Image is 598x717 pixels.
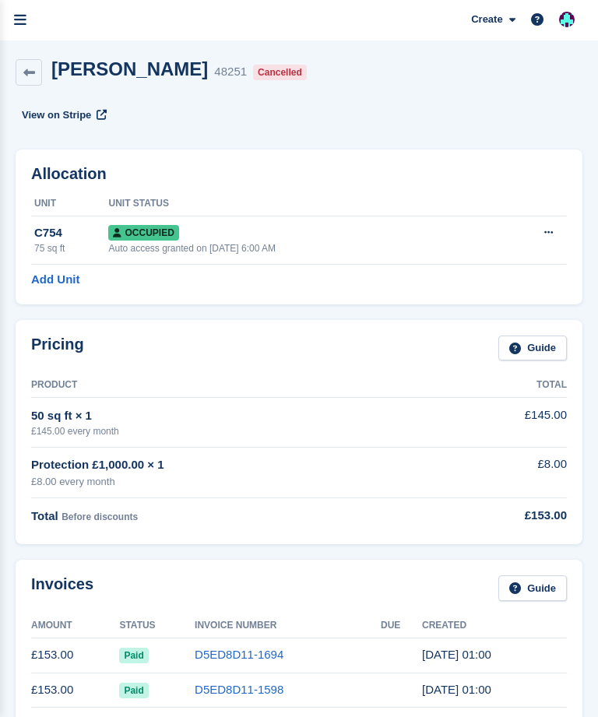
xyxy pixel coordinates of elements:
time: 2025-09-17 00:00:39 UTC [422,648,491,661]
div: C754 [34,224,108,242]
th: Invoice Number [195,613,381,638]
th: Status [119,613,195,638]
div: £8.00 every month [31,474,438,490]
img: Simon Gardner [559,12,575,27]
td: £8.00 [438,447,567,497]
span: Before discounts [62,511,138,522]
td: £145.00 [438,398,567,447]
span: Paid [119,648,148,663]
th: Amount [31,613,119,638]
div: £153.00 [438,507,567,525]
span: Paid [119,683,148,698]
span: View on Stripe [22,107,91,123]
span: Total [31,509,58,522]
a: Add Unit [31,271,79,289]
th: Created [422,613,567,638]
h2: Pricing [31,336,84,361]
th: Unit [31,192,108,216]
td: £153.00 [31,638,119,673]
div: 75 sq ft [34,241,108,255]
th: Due [381,613,422,638]
th: Product [31,373,438,398]
div: Auto access granted on [DATE] 6:00 AM [108,241,491,255]
div: £145.00 every month [31,424,438,438]
td: £153.00 [31,673,119,708]
a: D5ED8D11-1694 [195,648,283,661]
h2: Allocation [31,165,567,183]
a: D5ED8D11-1598 [195,683,283,696]
h2: Invoices [31,575,93,601]
span: Create [471,12,502,27]
time: 2025-08-17 00:00:53 UTC [422,683,491,696]
span: Occupied [108,225,178,241]
a: View on Stripe [16,102,110,128]
th: Unit Status [108,192,491,216]
div: 50 sq ft × 1 [31,407,438,425]
div: Protection £1,000.00 × 1 [31,456,438,474]
a: Guide [498,575,567,601]
a: Guide [498,336,567,361]
th: Total [438,373,567,398]
h2: [PERSON_NAME] [51,58,208,79]
div: Cancelled [253,65,307,80]
div: 48251 [214,63,247,81]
